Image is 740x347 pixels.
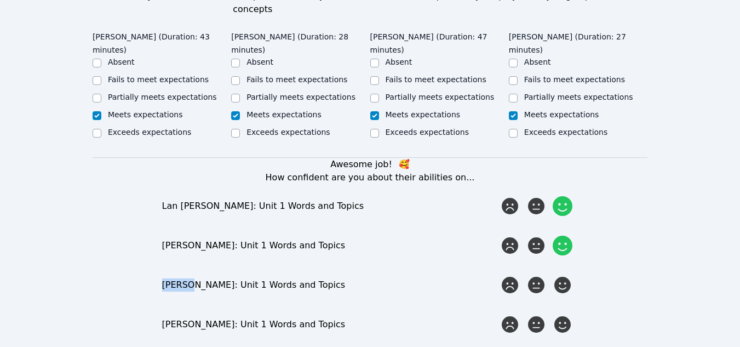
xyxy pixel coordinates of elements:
[162,239,500,252] div: [PERSON_NAME]: Unit 1 Words and Topics
[162,278,500,292] div: [PERSON_NAME]: Unit 1 Words and Topics
[266,172,475,183] span: How confident are you about their abilities on...
[370,27,509,56] legend: [PERSON_NAME] (Duration: 47 minutes)
[524,75,625,84] label: Fails to meet expectations
[162,200,500,213] div: Lan [PERSON_NAME]: Unit 1 Words and Topics
[524,128,607,136] label: Exceeds expectations
[399,159,410,169] span: kisses
[524,110,599,119] label: Meets expectations
[386,58,412,66] label: Absent
[108,128,191,136] label: Exceeds expectations
[246,110,322,119] label: Meets expectations
[386,128,469,136] label: Exceeds expectations
[162,318,500,331] div: [PERSON_NAME]: Unit 1 Words and Topics
[246,58,273,66] label: Absent
[386,93,495,101] label: Partially meets expectations
[246,75,347,84] label: Fails to meet expectations
[108,93,217,101] label: Partially meets expectations
[108,75,209,84] label: Fails to meet expectations
[108,58,135,66] label: Absent
[108,110,183,119] label: Meets expectations
[231,27,370,56] legend: [PERSON_NAME] (Duration: 28 minutes)
[524,93,633,101] label: Partially meets expectations
[386,110,461,119] label: Meets expectations
[386,75,486,84] label: Fails to meet expectations
[509,27,647,56] legend: [PERSON_NAME] (Duration: 27 minutes)
[246,128,330,136] label: Exceeds expectations
[524,58,551,66] label: Absent
[93,27,231,56] legend: [PERSON_NAME] (Duration: 43 minutes)
[246,93,355,101] label: Partially meets expectations
[330,159,392,169] span: Awesome job!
